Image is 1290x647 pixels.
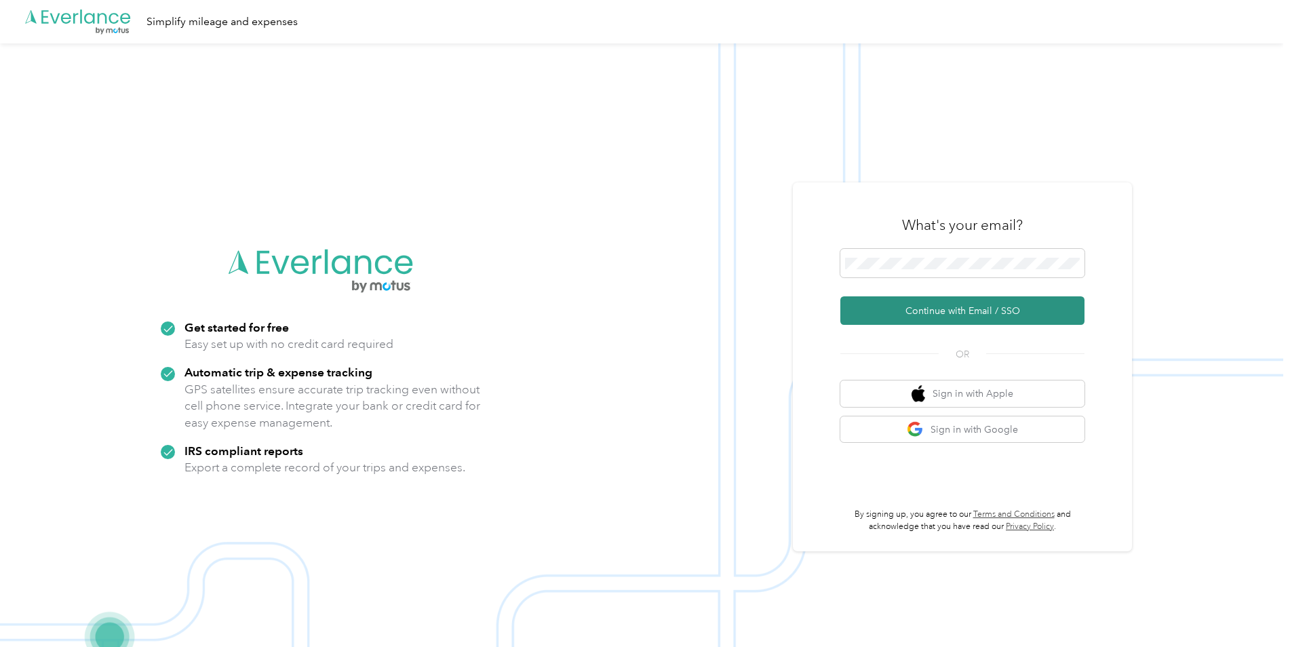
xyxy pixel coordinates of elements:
[939,347,986,361] span: OR
[184,336,393,353] p: Easy set up with no credit card required
[184,365,372,379] strong: Automatic trip & expense tracking
[902,216,1023,235] h3: What's your email?
[907,421,924,438] img: google logo
[184,459,465,476] p: Export a complete record of your trips and expenses.
[184,381,481,431] p: GPS satellites ensure accurate trip tracking even without cell phone service. Integrate your bank...
[840,416,1084,443] button: google logoSign in with Google
[184,320,289,334] strong: Get started for free
[840,296,1084,325] button: Continue with Email / SSO
[973,509,1055,519] a: Terms and Conditions
[840,509,1084,532] p: By signing up, you agree to our and acknowledge that you have read our .
[146,14,298,31] div: Simplify mileage and expenses
[1006,522,1054,532] a: Privacy Policy
[840,380,1084,407] button: apple logoSign in with Apple
[184,444,303,458] strong: IRS compliant reports
[912,385,925,402] img: apple logo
